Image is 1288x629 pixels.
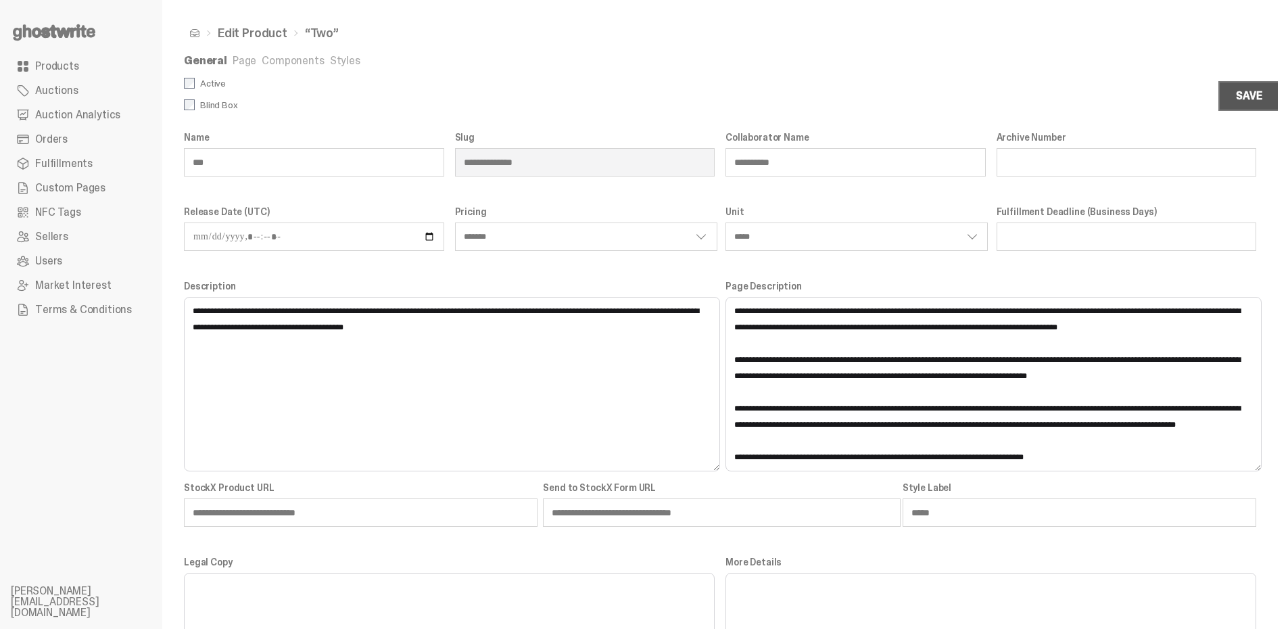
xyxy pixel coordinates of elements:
a: Edit Product [218,27,287,39]
a: Custom Pages [11,176,151,200]
label: Fulfillment Deadline (Business Days) [997,206,1257,217]
a: Terms & Conditions [11,298,151,322]
label: Pricing [455,206,715,217]
label: More Details [725,557,1256,567]
a: Page [233,53,256,68]
label: Description [184,281,715,292]
a: NFC Tags [11,200,151,225]
a: Sellers [11,225,151,249]
label: Unit [725,206,986,217]
a: Auction Analytics [11,103,151,127]
a: Products [11,54,151,78]
label: StockX Product URL [184,482,538,493]
a: Market Interest [11,273,151,298]
a: Components [262,53,324,68]
span: Products [35,61,79,72]
a: General [184,53,227,68]
label: Slug [455,132,715,143]
label: Style Label [903,482,1256,493]
button: Save [1218,81,1279,111]
span: Custom Pages [35,183,105,193]
a: Auctions [11,78,151,103]
label: Blind Box [184,99,720,110]
label: Page Description [725,281,1256,292]
li: “Two” [287,27,339,39]
label: Archive Number [997,132,1257,143]
span: Terms & Conditions [35,304,132,315]
label: Send to StockX Form URL [543,482,897,493]
span: Auction Analytics [35,110,120,120]
label: Release Date (UTC) [184,206,444,217]
span: Orders [35,134,68,145]
label: Legal Copy [184,557,715,567]
input: Blind Box [184,99,195,110]
a: Fulfillments [11,152,151,176]
span: Market Interest [35,280,112,291]
span: Fulfillments [35,158,93,169]
a: Styles [330,53,360,68]
div: Save [1236,91,1262,101]
a: Orders [11,127,151,152]
li: [PERSON_NAME][EMAIL_ADDRESS][DOMAIN_NAME] [11,586,173,618]
label: Active [184,78,720,89]
label: Name [184,132,444,143]
span: Sellers [35,231,68,242]
a: Users [11,249,151,273]
span: NFC Tags [35,207,81,218]
span: Users [35,256,62,266]
span: Auctions [35,85,78,96]
label: Collaborator Name [725,132,986,143]
input: Active [184,78,195,89]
